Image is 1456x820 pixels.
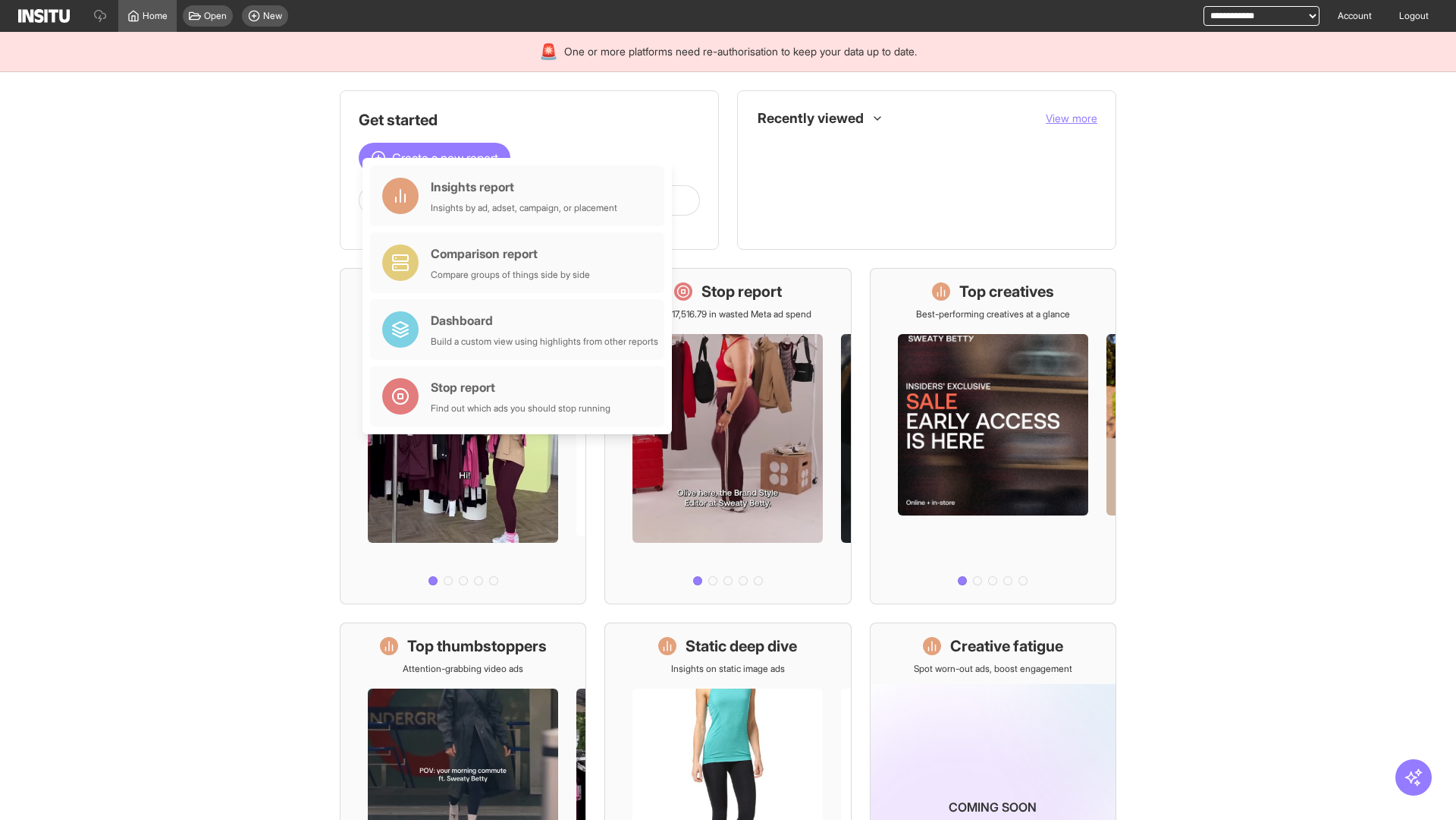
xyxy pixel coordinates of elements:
p: Best-performing creatives at a glance [916,308,1070,320]
h1: Top thumbstoppers [407,635,547,657]
span: New [263,10,282,22]
span: Open [204,10,227,22]
div: Comparison report [431,244,590,263]
h1: Top creatives [959,281,1054,302]
div: Find out which ads you should stop running [431,402,610,415]
div: Insights by ad, adset, campaign, or placement [431,202,617,214]
p: Insights on static image ads [671,663,785,675]
div: Compare groups of things side by side [431,269,590,281]
a: Top creativesBest-performing creatives at a glance [870,268,1116,604]
div: Dashboard [431,311,658,330]
span: Home [143,10,168,22]
span: View more [1046,112,1097,125]
h1: Static deep dive [686,635,797,657]
button: View more [1046,111,1097,126]
div: Insights report [431,178,617,196]
div: Build a custom view using highlights from other reports [431,336,658,348]
span: One or more platforms need re-authorisation to keep your data up to date. [564,44,917,59]
a: Stop reportSave £17,516.79 in wasted Meta ad spend [604,268,851,604]
h1: Stop report [701,281,782,302]
div: 🚨 [539,41,558,62]
div: Stop report [431,378,610,396]
button: Create a new report [359,143,510,173]
img: Logo [18,9,70,23]
span: Create a new report [392,149,498,167]
h1: Get started [359,109,700,131]
p: Attention-grabbing video ads [403,663,523,675]
p: Save £17,516.79 in wasted Meta ad spend [645,308,811,320]
a: What's live nowSee all active ads instantly [340,268,586,604]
